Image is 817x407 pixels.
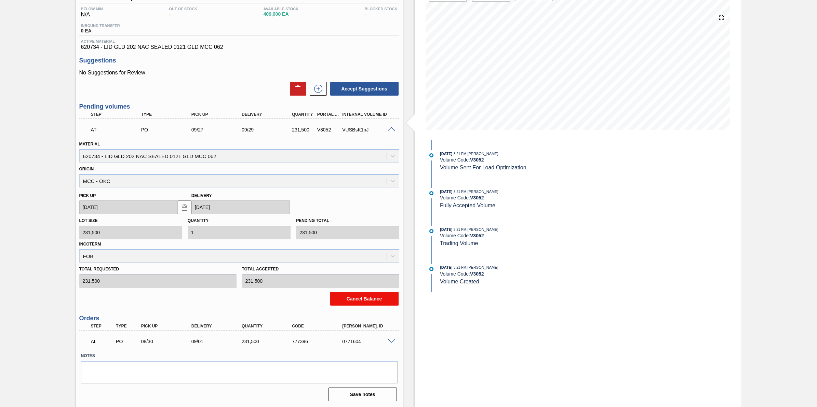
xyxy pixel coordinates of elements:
[79,167,94,171] label: Origin
[466,190,498,194] span: : [PERSON_NAME]
[180,203,189,211] img: locked
[81,7,103,11] span: Below Min
[190,324,247,328] div: Delivery
[296,218,329,223] label: Pending total
[190,339,247,344] div: 09/01/2025
[79,218,98,223] label: Lot size
[329,388,397,401] button: Save notes
[440,190,452,194] span: [DATE]
[440,152,452,156] span: [DATE]
[330,292,399,306] button: Cancel Balance
[440,271,602,277] div: Volume Code:
[327,81,399,96] div: Accept Suggestions
[429,153,433,157] img: atual
[190,127,247,132] div: 09/27/2025
[79,142,100,146] label: Material
[167,7,199,18] div: -
[429,229,433,233] img: atual
[79,57,399,64] h3: Suggestions
[453,266,467,269] span: - 3:21 PM
[81,39,398,43] span: Active Material
[290,127,317,132] div: 231,500
[242,264,399,274] label: Total Accepted
[79,103,399,110] h3: Pending volumes
[363,7,399,18] div: -
[440,165,526,170] span: Volume Sent For Load Optimization
[330,82,399,96] button: Accept Suggestions
[139,127,197,132] div: Purchase order
[440,265,452,269] span: [DATE]
[139,112,197,117] div: Type
[81,44,398,50] span: 620734 - LID GLD 202 NAC SEALED 0121 GLD MCC 062
[466,152,498,156] span: : [PERSON_NAME]
[240,112,297,117] div: Delivery
[79,200,178,214] input: mm/dd/yyyy
[114,324,141,328] div: Type
[264,7,299,11] span: Available Stock
[290,324,347,328] div: Code
[169,7,197,11] span: Out Of Stock
[466,265,498,269] span: : [PERSON_NAME]
[440,195,602,200] div: Volume Code:
[89,334,116,349] div: Awaiting Load Composition
[89,122,146,137] div: Awaiting Transport Information
[81,24,120,28] span: Inbound Transfer
[290,112,317,117] div: Quantity
[470,271,484,277] strong: V 3052
[91,339,115,344] p: AL
[188,218,209,223] label: Quantity
[91,127,145,132] p: AT
[340,112,398,117] div: Internal Volume Id
[365,7,398,11] span: Blocked Stock
[440,233,602,238] div: Volume Code:
[440,227,452,231] span: [DATE]
[340,127,398,132] div: VUSBsK1nJ
[470,233,484,238] strong: V 3052
[114,339,141,344] div: Purchase order
[340,339,398,344] div: 0771604
[79,264,237,274] label: Total Requested
[178,200,191,214] button: locked
[240,324,297,328] div: Quantity
[190,112,247,117] div: Pick up
[79,242,101,247] label: Incoterm
[440,279,479,284] span: Volume Created
[440,202,495,208] span: Fully Accepted Volume
[316,127,343,132] div: V3052
[81,351,398,361] label: Notes
[290,339,347,344] div: 777396
[79,70,399,76] p: No Suggestions for Review
[264,12,299,17] span: 409,000 EA
[453,190,467,194] span: - 3:21 PM
[453,228,467,231] span: - 3:21 PM
[79,7,105,18] div: N/A
[306,82,327,96] div: New suggestion
[440,157,602,163] div: Volume Code:
[470,157,484,163] strong: V 3052
[466,227,498,231] span: : [PERSON_NAME]
[453,152,467,156] span: - 3:21 PM
[440,240,478,246] span: Trading Volume
[79,193,96,198] label: Pick up
[139,324,197,328] div: Pick up
[191,193,212,198] label: Delivery
[316,112,343,117] div: Portal Volume
[240,339,297,344] div: 231,500
[81,28,120,33] span: 0 EA
[89,112,146,117] div: Step
[89,324,116,328] div: Step
[429,267,433,271] img: atual
[79,315,399,322] h3: Orders
[340,324,398,328] div: [PERSON_NAME]. ID
[286,82,306,96] div: Delete Suggestions
[429,191,433,195] img: atual
[139,339,197,344] div: 08/30/2025
[191,200,290,214] input: mm/dd/yyyy
[470,195,484,200] strong: V 3052
[240,127,297,132] div: 09/29/2025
